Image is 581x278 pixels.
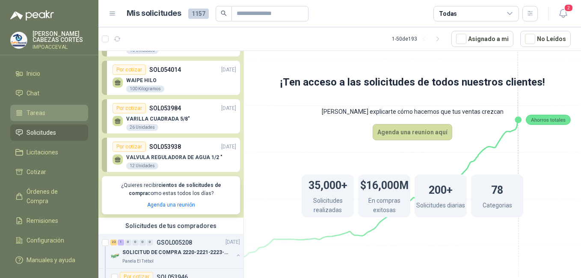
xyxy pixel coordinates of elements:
[127,7,181,20] h1: Mis solicitudes
[33,31,88,43] p: [PERSON_NAME] CABEZAS CORTES
[10,252,88,268] a: Manuales y ayuda
[110,240,117,245] div: 22
[118,240,124,245] div: 1
[27,108,45,118] span: Tareas
[132,240,139,245] div: 0
[113,65,146,75] div: Por cotizar
[98,8,243,218] div: Por cotizarSOL054016[DATE] Ssr20 Rodamiento Lineal10 UnidadesPor cotizarSOL054014[DATE] WAIPE HIL...
[126,163,158,169] div: 12 Unidades
[27,69,40,78] span: Inicio
[10,65,88,82] a: Inicio
[10,183,88,209] a: Órdenes de Compra
[10,164,88,180] a: Cotizar
[10,124,88,141] a: Solicitudes
[113,103,146,113] div: Por cotizar
[139,240,146,245] div: 0
[27,216,58,225] span: Remisiones
[392,32,445,46] div: 1 - 50 de 193
[102,99,240,133] a: Por cotizarSOL053984[DATE] VARILLA CUADRADA 5/8"26 Unidades
[10,232,88,248] a: Configuración
[10,105,88,121] a: Tareas
[564,4,573,12] span: 2
[360,175,409,194] h1: $16,000M
[451,31,513,47] button: Asignado a mi
[439,9,457,18] div: Todas
[10,10,54,21] img: Logo peakr
[147,240,153,245] div: 0
[520,31,571,47] button: No Leídos
[113,142,146,152] div: Por cotizar
[129,182,221,196] b: cientos de solicitudes de compra
[126,124,158,131] div: 26 Unidades
[27,236,64,245] span: Configuración
[373,124,452,140] button: Agenda una reunion aquí
[149,142,181,151] p: SOL053938
[483,201,512,212] p: Categorias
[308,175,347,194] h1: 35,000+
[157,240,192,245] p: GSOL005208
[27,148,58,157] span: Licitaciones
[27,255,75,265] span: Manuales y ayuda
[225,238,240,246] p: [DATE]
[429,180,453,198] h1: 200+
[188,9,209,19] span: 1157
[27,89,39,98] span: Chat
[27,167,46,177] span: Cotizar
[33,44,88,50] p: IMPOACCEVAL
[126,77,164,83] p: WAIPE HILO
[110,251,121,261] img: Company Logo
[149,104,181,113] p: SOL053984
[11,32,27,48] img: Company Logo
[102,61,240,95] a: Por cotizarSOL054014[DATE] WAIPE HILO100 Kilogramos
[221,66,236,74] p: [DATE]
[98,218,243,234] div: Solicitudes de tus compradores
[302,196,354,217] p: Solicitudes realizadas
[27,128,56,137] span: Solicitudes
[27,187,80,206] span: Órdenes de Compra
[10,213,88,229] a: Remisiones
[149,65,181,74] p: SOL054014
[221,143,236,151] p: [DATE]
[126,154,222,160] p: VALVULA REGULADORA DE AGUA 1/2 "
[221,104,236,112] p: [DATE]
[358,196,410,217] p: En compras exitosas
[102,138,240,172] a: Por cotizarSOL053938[DATE] VALVULA REGULADORA DE AGUA 1/2 "12 Unidades
[122,258,154,265] p: Panela El Trébol
[126,86,164,92] div: 100 Kilogramos
[126,116,190,122] p: VARILLA CUADRADA 5/8"
[125,240,131,245] div: 0
[491,180,503,198] h1: 78
[107,181,235,198] p: ¿Quieres recibir como estas todos los días?
[555,6,571,21] button: 2
[221,10,227,16] span: search
[110,237,242,265] a: 22 1 0 0 0 0 GSOL005208[DATE] Company LogoSOLICITUD DE COMPRA 2220-2221-2223-2224Panela El Trébol
[10,85,88,101] a: Chat
[122,248,229,257] p: SOLICITUD DE COMPRA 2220-2221-2223-2224
[147,202,195,208] a: Agenda una reunión
[10,144,88,160] a: Licitaciones
[416,201,465,212] p: Solicitudes diarias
